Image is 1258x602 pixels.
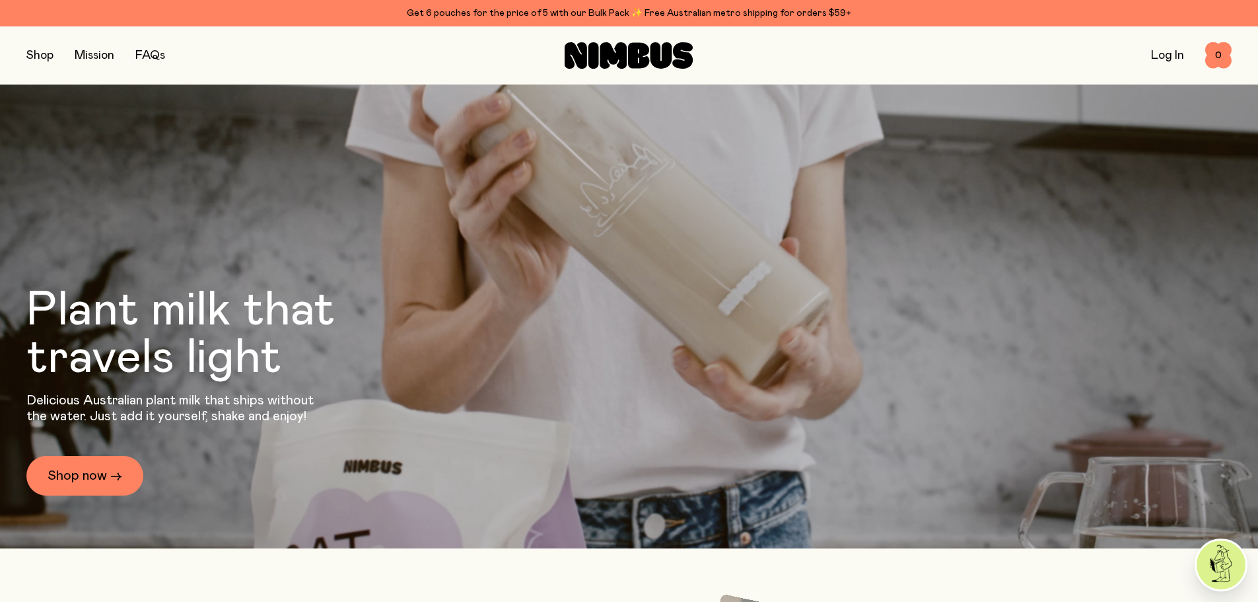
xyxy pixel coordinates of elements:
a: Shop now → [26,456,143,496]
a: FAQs [135,50,165,61]
button: 0 [1205,42,1232,69]
h1: Plant milk that travels light [26,287,407,382]
p: Delicious Australian plant milk that ships without the water. Just add it yourself, shake and enjoy! [26,393,322,424]
img: agent [1197,541,1245,589]
div: Get 6 pouches for the price of 5 with our Bulk Pack ✨ Free Australian metro shipping for orders $59+ [26,5,1232,21]
a: Log In [1151,50,1184,61]
a: Mission [75,50,114,61]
